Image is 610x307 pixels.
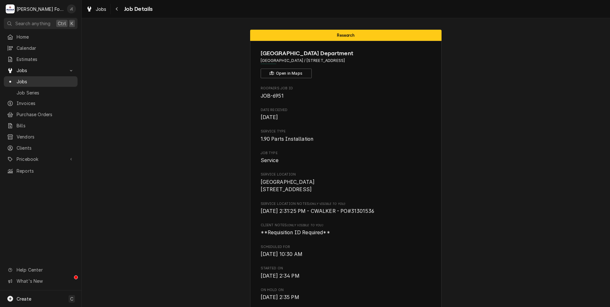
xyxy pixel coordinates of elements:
div: Job Type [261,151,431,164]
span: Address [261,58,431,64]
span: Research [337,33,354,37]
span: Ctrl [58,20,66,27]
span: Vendors [17,133,74,140]
span: Service Location [261,178,431,193]
div: Client Information [261,49,431,78]
span: Started On [261,272,431,280]
span: [DATE] 2:35 PM [261,294,299,300]
span: Calendar [17,45,74,51]
span: Job Type [261,157,431,164]
span: Help Center [17,266,74,273]
div: J( [67,4,76,13]
a: Job Series [4,87,78,98]
span: **Requisition ID Required** [261,229,330,236]
span: Date Received [261,114,431,121]
a: Go to Help Center [4,265,78,275]
span: K [71,20,73,27]
a: Vendors [4,131,78,142]
span: Jobs [96,6,107,12]
div: [object Object] [261,201,431,215]
span: Search anything [15,20,50,27]
span: On Hold On [261,294,431,301]
a: Home [4,32,78,42]
span: Job Type [261,151,431,156]
span: (Only Visible to You) [287,223,323,227]
a: Reports [4,166,78,176]
span: Service Location Notes [261,201,431,206]
span: Job Series [17,89,74,96]
span: Service Type [261,135,431,143]
span: Service [261,157,279,163]
button: Navigate back [112,4,122,14]
span: [DATE] [261,114,278,120]
span: Scheduled For [261,244,431,250]
span: C [70,296,73,302]
a: Go to Pricebook [4,154,78,164]
a: Calendar [4,43,78,53]
span: [DATE] 2:34 PM [261,273,300,279]
span: On Hold On [261,288,431,293]
a: Jobs [84,4,109,14]
span: (Only Visible to You) [309,202,345,206]
span: Invoices [17,100,74,107]
span: Client Notes [261,223,431,228]
div: Date Received [261,108,431,121]
span: [GEOGRAPHIC_DATA] [STREET_ADDRESS] [261,179,315,193]
div: Jeff Debigare (109)'s Avatar [67,4,76,13]
span: Estimates [17,56,74,63]
a: Jobs [4,76,78,87]
div: [PERSON_NAME] Food Equipment Service [17,6,63,12]
span: Name [261,49,431,58]
div: M [6,4,15,13]
span: Job Details [122,5,153,13]
a: Bills [4,120,78,131]
span: [DATE] 10:30 AM [261,251,302,257]
span: [object Object] [261,229,431,236]
span: What's New [17,278,74,284]
div: Service Location [261,172,431,193]
span: Roopairs Job ID [261,86,431,91]
div: Roopairs Job ID [261,86,431,100]
span: Jobs [17,67,65,74]
a: Go to What's New [4,276,78,286]
a: Estimates [4,54,78,64]
div: [object Object] [261,223,431,236]
span: Jobs [17,78,74,85]
div: Service Type [261,129,431,143]
span: Scheduled For [261,251,431,258]
span: [object Object] [261,207,431,215]
span: Date Received [261,108,431,113]
span: Pricebook [17,156,65,162]
div: Status [250,30,442,41]
span: Roopairs Job ID [261,92,431,100]
span: [DATE] 2:31:25 PM - CWALKER - PO#31301536 [261,208,375,214]
span: Reports [17,168,74,174]
div: Scheduled For [261,244,431,258]
span: Service Location [261,172,431,177]
button: Open in Maps [261,69,312,78]
a: Go to Jobs [4,65,78,76]
span: 1.90 Parts Installation [261,136,314,142]
a: Clients [4,143,78,153]
span: Bills [17,122,74,129]
div: On Hold On [261,288,431,301]
span: Service Type [261,129,431,134]
span: Started On [261,266,431,271]
a: Invoices [4,98,78,109]
div: Marshall Food Equipment Service's Avatar [6,4,15,13]
span: Clients [17,145,74,151]
button: Search anythingCtrlK [4,18,78,29]
div: Started On [261,266,431,280]
span: JOB-6951 [261,93,284,99]
span: Create [17,296,31,302]
a: Purchase Orders [4,109,78,120]
span: Purchase Orders [17,111,74,118]
span: Home [17,34,74,40]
